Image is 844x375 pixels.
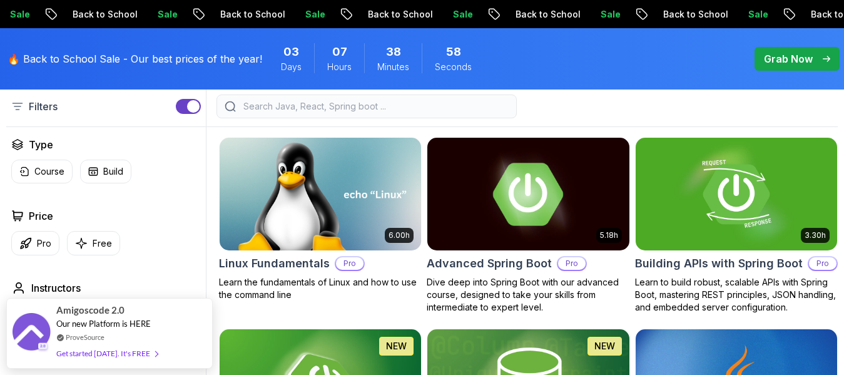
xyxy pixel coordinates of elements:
[56,303,125,317] span: Amigoscode 2.0
[283,8,323,21] p: Sale
[198,8,283,21] p: Back to School
[809,257,836,270] p: Pro
[56,319,151,329] span: Our new Platform is HERE
[386,43,401,61] span: 38 Minutes
[377,61,409,73] span: Minutes
[219,137,422,301] a: Linux Fundamentals card6.00hLinux FundamentalsProLearn the fundamentals of Linux and how to use t...
[345,8,430,21] p: Back to School
[220,138,421,250] img: Linux Fundamentals card
[427,255,552,272] h2: Advanced Spring Boot
[281,61,302,73] span: Days
[493,8,578,21] p: Back to School
[11,231,59,255] button: Pro
[422,135,634,253] img: Advanced Spring Boot card
[578,8,618,21] p: Sale
[427,276,629,314] p: Dive deep into Spring Boot with our advanced course, designed to take your skills from intermedia...
[446,43,461,61] span: 58 Seconds
[56,346,158,361] div: Get started [DATE]. It's FREE
[594,340,615,352] p: NEW
[34,165,64,178] p: Course
[636,138,837,250] img: Building APIs with Spring Boot card
[332,43,347,61] span: 7 Hours
[241,100,509,113] input: Search Java, React, Spring boot ...
[66,332,104,342] a: ProveSource
[219,255,330,272] h2: Linux Fundamentals
[8,51,262,66] p: 🔥 Back to School Sale - Our best prices of the year!
[635,137,838,314] a: Building APIs with Spring Boot card3.30hBuilding APIs with Spring BootProLearn to build robust, s...
[558,257,586,270] p: Pro
[31,280,81,295] h2: Instructors
[29,137,53,152] h2: Type
[427,137,629,314] a: Advanced Spring Boot card5.18hAdvanced Spring BootProDive deep into Spring Boot with our advanced...
[219,276,422,301] p: Learn the fundamentals of Linux and how to use the command line
[635,255,803,272] h2: Building APIs with Spring Boot
[93,237,112,250] p: Free
[435,61,472,73] span: Seconds
[13,313,50,354] img: provesource social proof notification image
[29,99,58,114] p: Filters
[29,208,53,223] h2: Price
[50,8,135,21] p: Back to School
[805,230,826,240] p: 3.30h
[37,237,51,250] p: Pro
[67,231,120,255] button: Free
[103,165,123,178] p: Build
[327,61,352,73] span: Hours
[283,43,299,61] span: 3 Days
[11,160,73,183] button: Course
[430,8,470,21] p: Sale
[600,230,618,240] p: 5.18h
[726,8,766,21] p: Sale
[386,340,407,352] p: NEW
[389,230,410,240] p: 6.00h
[135,8,175,21] p: Sale
[336,257,364,270] p: Pro
[635,276,838,314] p: Learn to build robust, scalable APIs with Spring Boot, mastering REST principles, JSON handling, ...
[80,160,131,183] button: Build
[764,51,813,66] p: Grab Now
[641,8,726,21] p: Back to School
